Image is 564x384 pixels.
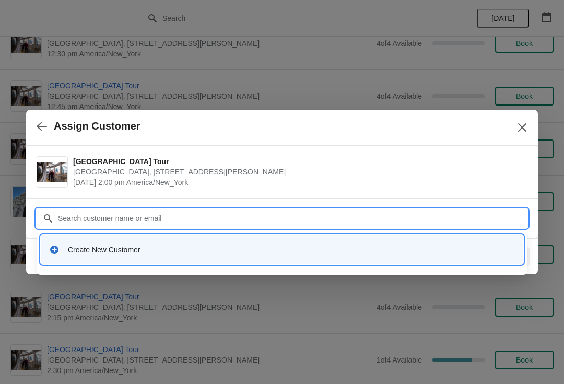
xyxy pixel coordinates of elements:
[54,120,140,132] h2: Assign Customer
[73,167,522,177] span: [GEOGRAPHIC_DATA], [STREET_ADDRESS][PERSON_NAME]
[73,177,522,188] span: [DATE] 2:00 pm America/New_York
[57,209,527,228] input: Search customer name or email
[73,156,522,167] span: [GEOGRAPHIC_DATA] Tour
[37,162,67,182] img: City Hall Tower Tour | City Hall Visitor Center, 1400 John F Kennedy Boulevard Suite 121, Philade...
[68,245,515,255] div: Create New Customer
[513,118,532,137] button: Close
